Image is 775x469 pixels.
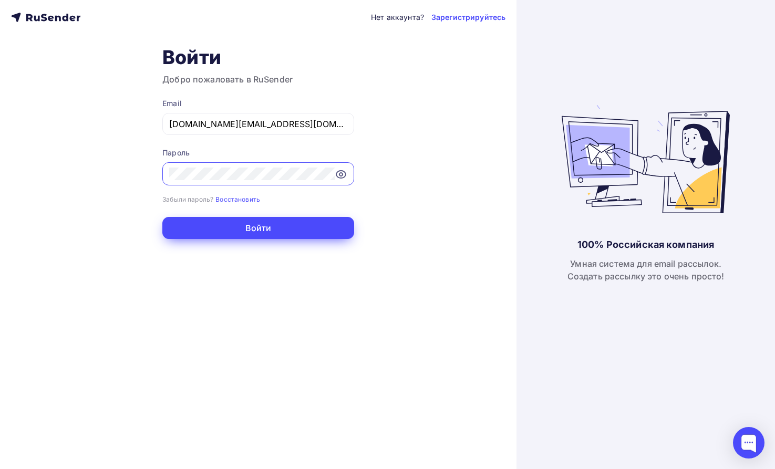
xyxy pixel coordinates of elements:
[162,217,354,239] button: Войти
[162,195,213,203] small: Забыли пароль?
[169,118,347,130] input: Укажите свой email
[431,12,505,23] a: Зарегистрируйтесь
[162,73,354,86] h3: Добро пожаловать в RuSender
[371,12,424,23] div: Нет аккаунта?
[567,257,725,283] div: Умная система для email рассылок. Создать рассылку это очень просто!
[162,98,354,109] div: Email
[215,194,260,203] a: Восстановить
[162,148,354,158] div: Пароль
[162,46,354,69] h1: Войти
[215,195,260,203] small: Восстановить
[577,238,714,251] div: 100% Российская компания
